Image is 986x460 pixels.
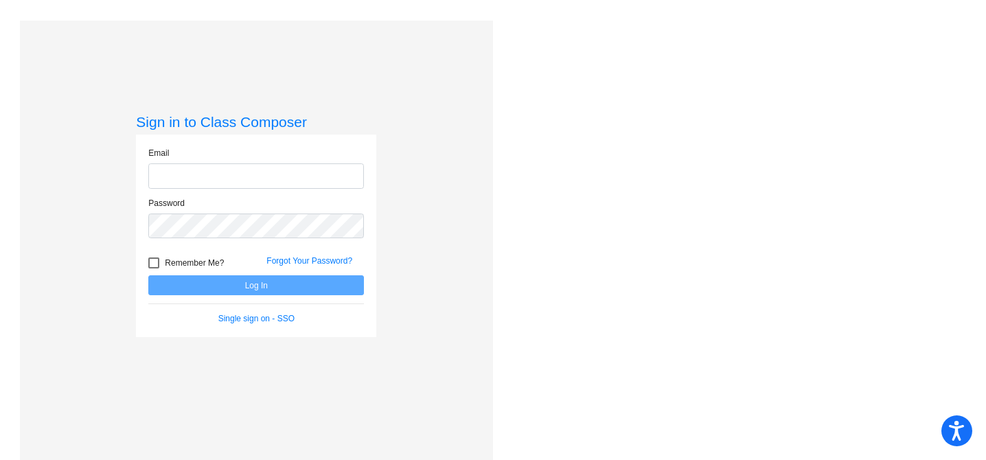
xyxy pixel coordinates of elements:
[266,256,352,266] a: Forgot Your Password?
[148,275,364,295] button: Log In
[218,314,295,323] a: Single sign on - SSO
[136,113,376,130] h3: Sign in to Class Composer
[165,255,224,271] span: Remember Me?
[148,147,169,159] label: Email
[148,197,185,209] label: Password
